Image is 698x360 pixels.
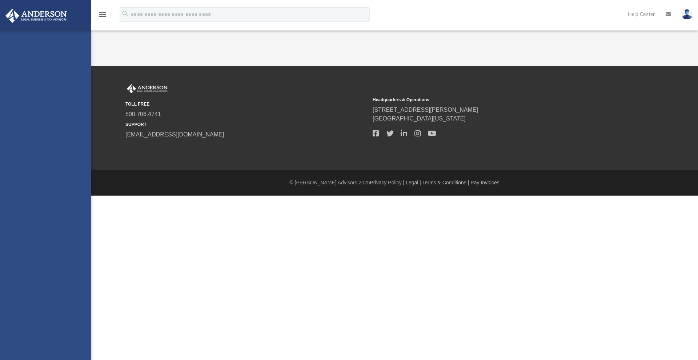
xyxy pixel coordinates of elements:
i: menu [98,10,107,19]
a: [EMAIL_ADDRESS][DOMAIN_NAME] [125,131,224,138]
a: Legal | [406,180,421,185]
img: Anderson Advisors Platinum Portal [3,9,69,23]
small: SUPPORT [125,121,368,128]
img: Anderson Advisors Platinum Portal [125,84,169,94]
a: Privacy Policy | [370,180,405,185]
a: menu [98,14,107,19]
div: © [PERSON_NAME] Advisors 2025 [91,179,698,187]
i: search [121,10,129,18]
small: Headquarters & Operations [373,97,615,103]
small: TOLL FREE [125,101,368,107]
a: 800.706.4741 [125,111,161,117]
a: [STREET_ADDRESS][PERSON_NAME] [373,107,478,113]
img: User Pic [682,9,693,20]
a: Pay Invoices [470,180,499,185]
a: Terms & Conditions | [422,180,469,185]
a: [GEOGRAPHIC_DATA][US_STATE] [373,115,466,122]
